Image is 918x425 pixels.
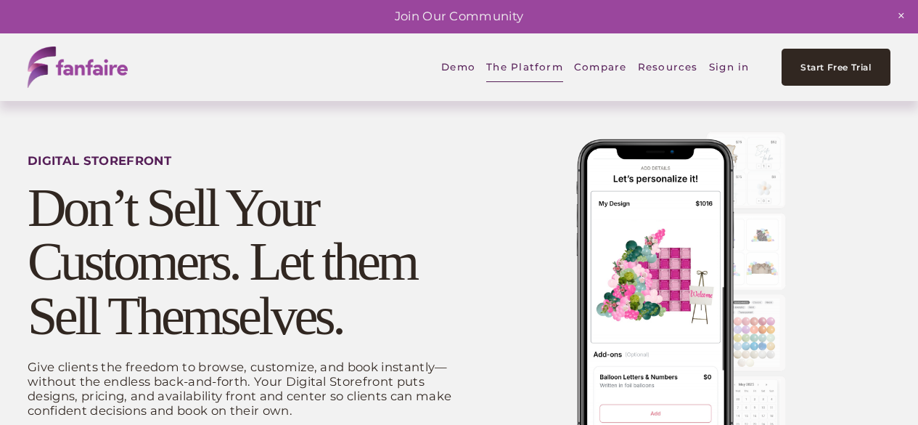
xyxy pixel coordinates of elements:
a: folder dropdown [486,51,563,84]
h2: Don’t Sell Your Customers. Let them Sell Themselves. [28,181,455,343]
a: Start Free Trial [782,49,890,86]
a: Demo [441,51,475,84]
a: Sign in [709,51,750,84]
img: fanfaire [28,46,128,88]
p: Give clients the freedom to browse, customize, and book instantly—without the endless back-and-fo... [28,360,455,418]
strong: DIGITAL STOREFRONT [28,153,171,168]
a: Compare [574,51,627,84]
span: The Platform [486,52,563,83]
a: folder dropdown [638,51,698,84]
span: Resources [638,52,698,83]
